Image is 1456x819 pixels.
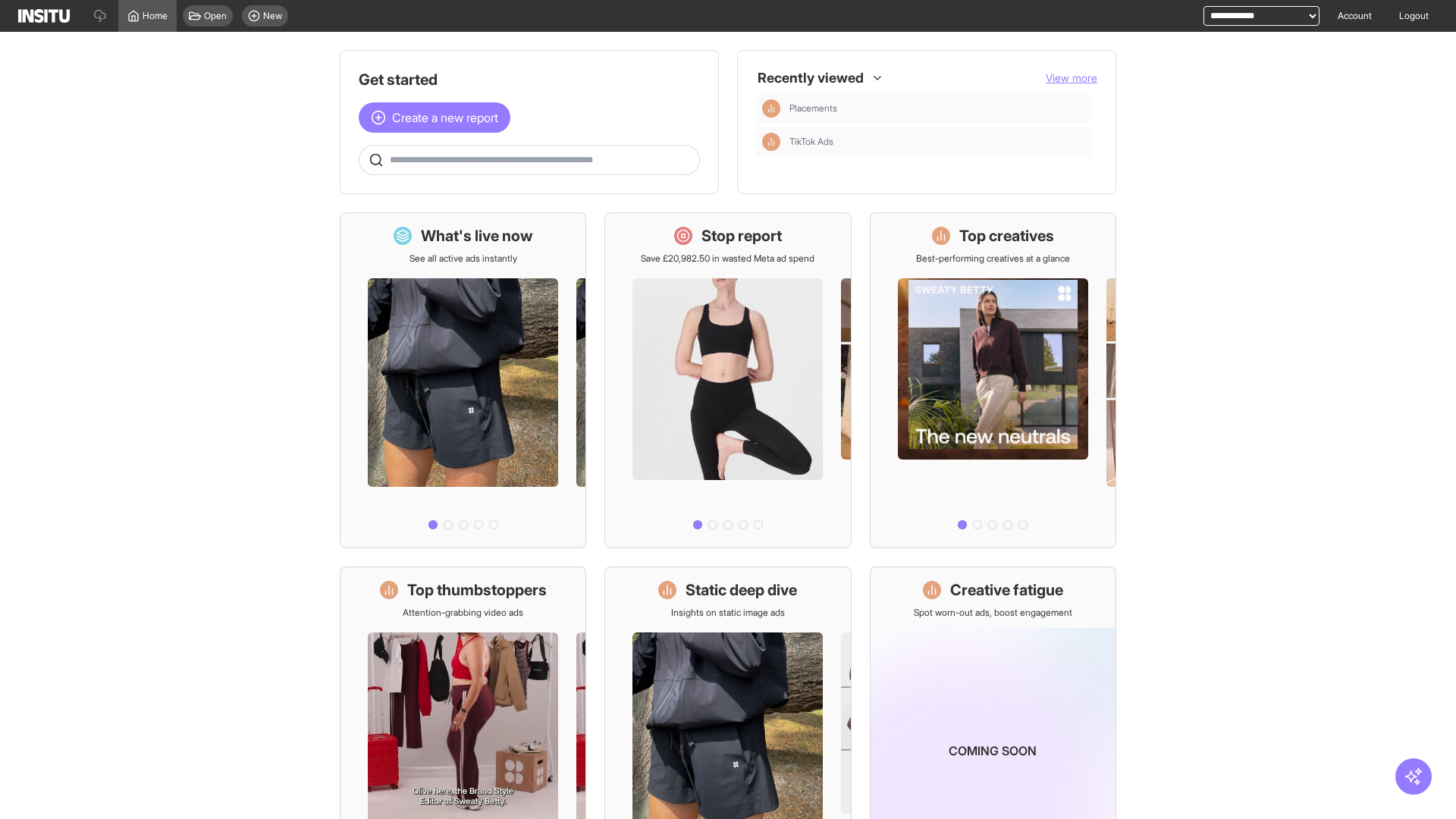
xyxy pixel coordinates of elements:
p: Attention-grabbing video ads [403,607,523,619]
span: Placements [789,102,1085,115]
span: View more [1046,71,1097,84]
a: Top creativesBest-performing creatives at a glance [870,212,1116,548]
a: Stop reportSave £20,982.50 in wasted Meta ad spend [604,212,851,548]
span: Open [204,10,227,22]
span: Placements [789,102,837,115]
h1: Top creatives [959,225,1054,246]
h1: Stop report [701,225,782,246]
p: Insights on static image ads [671,607,785,619]
h1: Static deep dive [686,579,797,601]
span: Create a new report [392,108,498,127]
h1: Get started [359,69,700,90]
span: TikTok Ads [789,136,833,148]
img: Logo [18,9,70,23]
h1: Top thumbstoppers [407,579,547,601]
div: Insights [762,133,780,151]
button: View more [1046,71,1097,86]
p: Best-performing creatives at a glance [916,253,1070,265]
p: See all active ads instantly [409,253,517,265]
span: New [263,10,282,22]
span: TikTok Ads [789,136,1085,148]
span: Home [143,10,168,22]
div: Insights [762,99,780,118]
button: Create a new report [359,102,510,133]
a: What's live nowSee all active ads instantly [340,212,586,548]
p: Save £20,982.50 in wasted Meta ad spend [641,253,814,265]
h1: What's live now [421,225,533,246]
